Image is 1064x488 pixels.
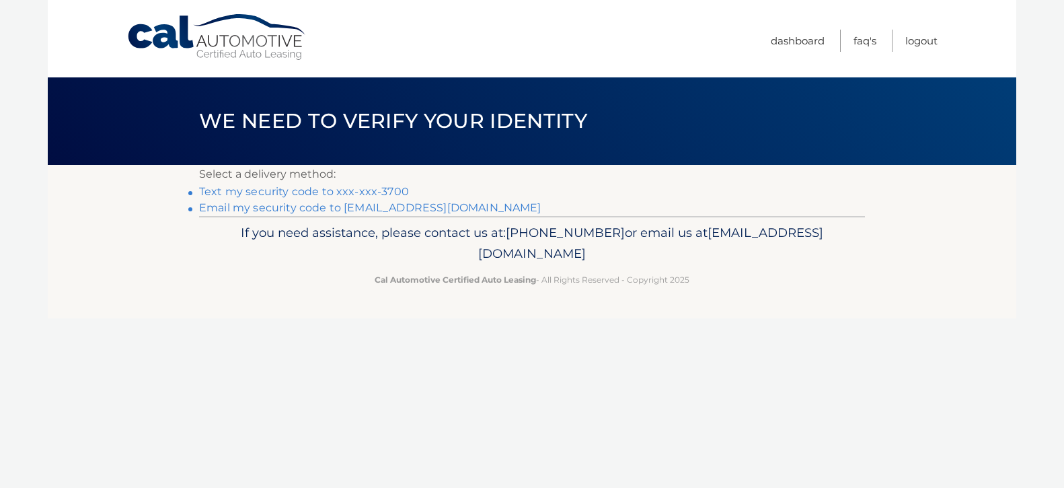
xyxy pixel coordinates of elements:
[208,222,856,265] p: If you need assistance, please contact us at: or email us at
[771,30,825,52] a: Dashboard
[506,225,625,240] span: [PHONE_NUMBER]
[375,275,536,285] strong: Cal Automotive Certified Auto Leasing
[199,165,865,184] p: Select a delivery method:
[208,273,856,287] p: - All Rights Reserved - Copyright 2025
[199,108,587,133] span: We need to verify your identity
[199,201,541,214] a: Email my security code to [EMAIL_ADDRESS][DOMAIN_NAME]
[905,30,938,52] a: Logout
[126,13,308,61] a: Cal Automotive
[199,185,409,198] a: Text my security code to xxx-xxx-3700
[853,30,876,52] a: FAQ's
